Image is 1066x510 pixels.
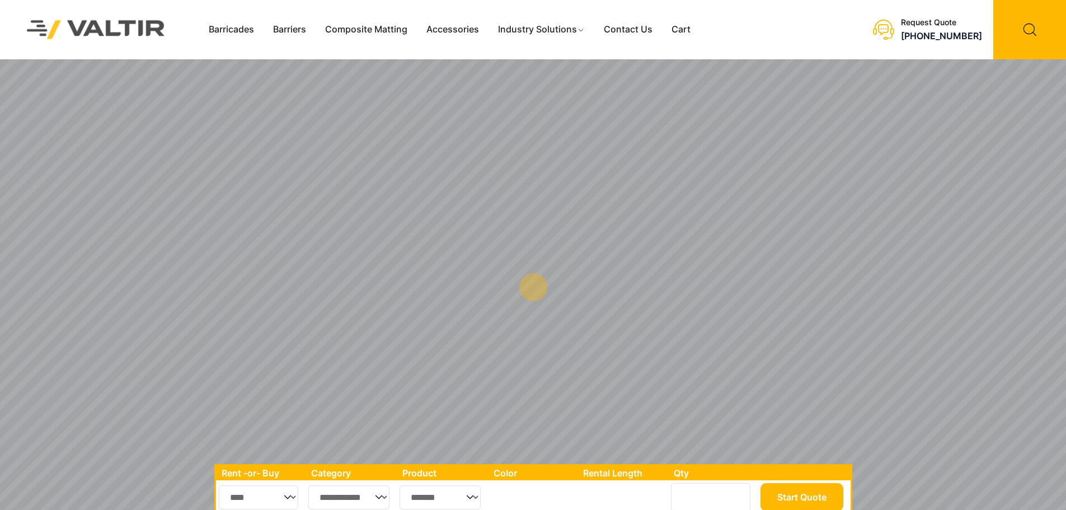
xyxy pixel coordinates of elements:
th: Qty [668,466,757,480]
th: Rent -or- Buy [216,466,306,480]
th: Product [397,466,488,480]
th: Color [488,466,578,480]
th: Category [306,466,397,480]
a: Contact Us [594,21,662,38]
img: Valtir Rentals [12,6,180,53]
a: Industry Solutions [489,21,594,38]
th: Rental Length [577,466,668,480]
a: Cart [662,21,700,38]
a: Composite Matting [316,21,417,38]
a: Barriers [264,21,316,38]
a: Barricades [199,21,264,38]
a: Accessories [417,21,489,38]
a: [PHONE_NUMBER] [901,30,982,41]
div: Request Quote [901,18,982,27]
